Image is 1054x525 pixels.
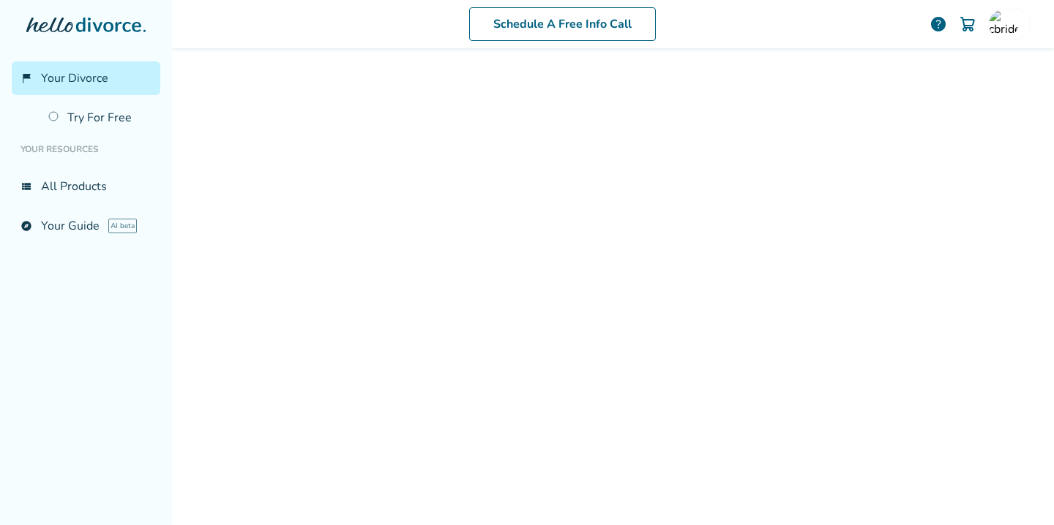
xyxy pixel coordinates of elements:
a: exploreYour GuideAI beta [12,209,160,243]
span: view_list [20,181,32,192]
img: cbrider67@gmail.com [989,10,1018,39]
span: flag_2 [20,72,32,84]
li: Your Resources [12,135,160,164]
span: AI beta [108,219,137,233]
a: flag_2Your Divorce [12,61,160,95]
span: explore [20,220,32,232]
a: view_listAll Products [12,170,160,203]
a: Try For Free [40,101,160,135]
span: Your Divorce [41,70,108,86]
img: Cart [959,15,976,33]
a: Schedule A Free Info Call [469,7,656,41]
a: help [930,15,947,33]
